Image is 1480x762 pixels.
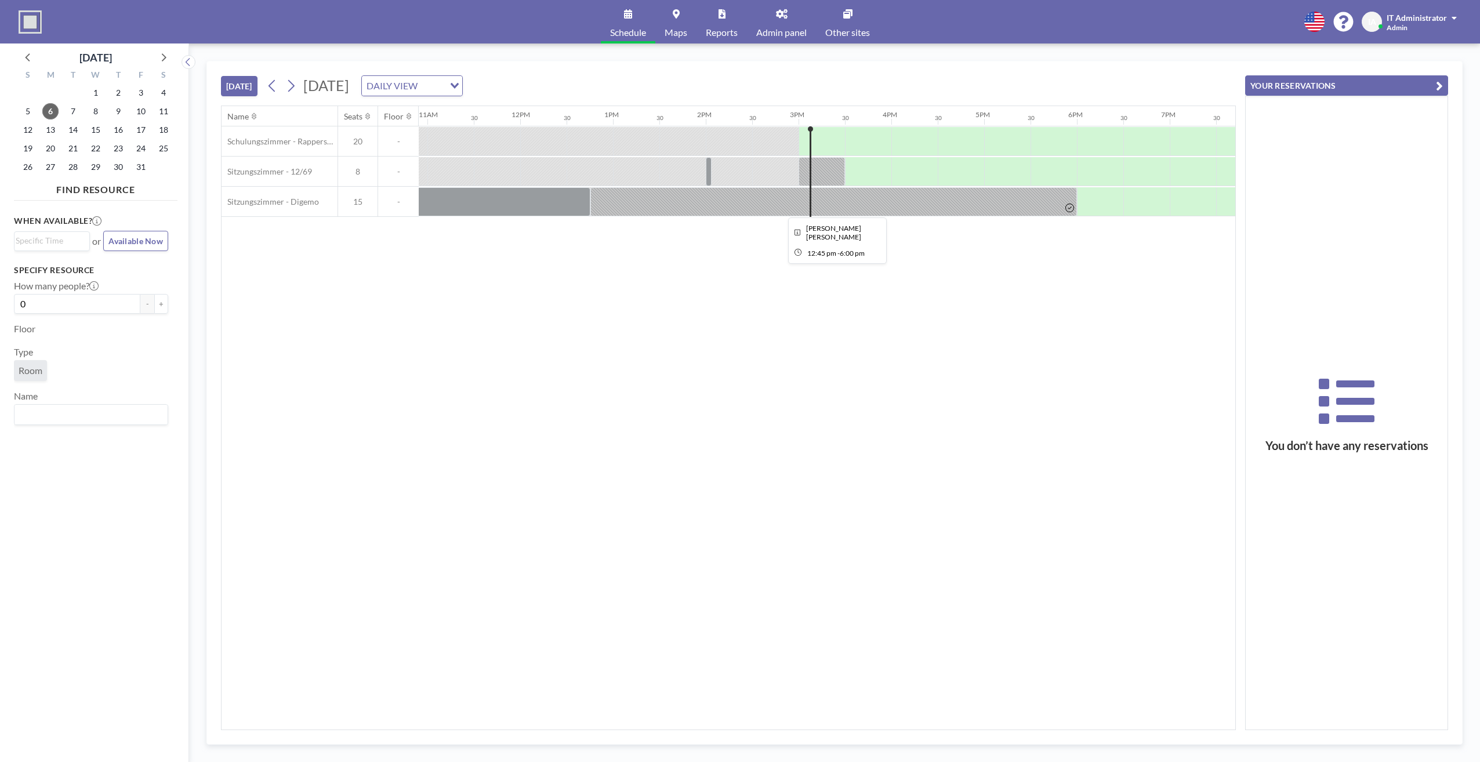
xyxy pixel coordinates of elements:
input: Search for option [16,234,83,247]
div: 30 [1120,114,1127,122]
span: Wednesday, October 22, 2025 [88,140,104,157]
span: 8 [338,166,378,177]
span: or [92,235,101,247]
span: Friday, October 17, 2025 [133,122,149,138]
span: Monday, October 13, 2025 [42,122,59,138]
span: Available Now [108,236,163,246]
span: - [837,249,840,257]
img: organization-logo [19,10,42,34]
h4: FIND RESOURCE [14,179,177,195]
div: 30 [564,114,571,122]
label: Floor [14,323,35,335]
div: [DATE] [79,49,112,66]
span: IA [1368,17,1376,27]
span: 15 [338,197,378,207]
button: YOUR RESERVATIONS [1245,75,1448,96]
span: Sitzungszimmer - Digemo [222,197,319,207]
div: 7PM [1161,110,1176,119]
span: 12:45 PM [807,249,836,257]
span: DAILY VIEW [364,78,420,93]
div: Search for option [14,232,89,249]
div: 1PM [604,110,619,119]
div: 11AM [419,110,438,119]
span: Maps [665,28,687,37]
span: Monday, October 20, 2025 [42,140,59,157]
span: Wednesday, October 1, 2025 [88,85,104,101]
div: S [17,68,39,84]
span: Michel Ch. Eichenberger [806,224,861,241]
div: Search for option [362,76,462,96]
div: 4PM [883,110,897,119]
span: Tuesday, October 21, 2025 [65,140,81,157]
span: Friday, October 31, 2025 [133,159,149,175]
span: - [378,197,419,207]
span: Room [19,365,42,376]
label: Type [14,346,33,358]
span: Thursday, October 9, 2025 [110,103,126,119]
div: 30 [656,114,663,122]
span: Friday, October 3, 2025 [133,85,149,101]
span: Saturday, October 11, 2025 [155,103,172,119]
button: Available Now [103,231,168,251]
button: + [154,294,168,314]
div: 30 [1213,114,1220,122]
span: Tuesday, October 7, 2025 [65,103,81,119]
span: Thursday, October 23, 2025 [110,140,126,157]
span: Admin [1387,23,1408,32]
span: Wednesday, October 8, 2025 [88,103,104,119]
input: Search for option [16,407,161,422]
span: IT Administrator [1387,13,1447,23]
span: 6:00 PM [840,249,865,257]
input: Search for option [421,78,443,93]
span: Friday, October 24, 2025 [133,140,149,157]
span: Sunday, October 19, 2025 [20,140,36,157]
span: Sitzungszimmer - 12/69 [222,166,312,177]
div: M [39,68,62,84]
span: Saturday, October 25, 2025 [155,140,172,157]
span: Tuesday, October 14, 2025 [65,122,81,138]
div: 3PM [790,110,804,119]
span: Schulungszimmer - Rapperswil [222,136,338,147]
div: 30 [1028,114,1035,122]
label: Name [14,390,38,402]
span: Other sites [825,28,870,37]
span: Saturday, October 4, 2025 [155,85,172,101]
span: 20 [338,136,378,147]
span: Reports [706,28,738,37]
span: Wednesday, October 15, 2025 [88,122,104,138]
div: Name [227,111,249,122]
label: How many people? [14,280,99,292]
span: - [378,166,419,177]
div: S [152,68,175,84]
div: F [129,68,152,84]
div: 12PM [512,110,530,119]
div: 30 [749,114,756,122]
span: Tuesday, October 28, 2025 [65,159,81,175]
span: Sunday, October 5, 2025 [20,103,36,119]
div: Search for option [14,405,168,424]
div: 30 [471,114,478,122]
span: Monday, October 6, 2025 [42,103,59,119]
div: 6PM [1068,110,1083,119]
h3: Specify resource [14,265,168,275]
span: Admin panel [756,28,807,37]
div: 5PM [975,110,990,119]
span: Thursday, October 16, 2025 [110,122,126,138]
div: T [107,68,129,84]
div: 2PM [697,110,712,119]
div: Floor [384,111,404,122]
span: Sunday, October 26, 2025 [20,159,36,175]
div: 30 [935,114,942,122]
span: Thursday, October 2, 2025 [110,85,126,101]
span: Sunday, October 12, 2025 [20,122,36,138]
span: - [378,136,419,147]
span: Thursday, October 30, 2025 [110,159,126,175]
span: Wednesday, October 29, 2025 [88,159,104,175]
div: 30 [842,114,849,122]
span: Saturday, October 18, 2025 [155,122,172,138]
span: Friday, October 10, 2025 [133,103,149,119]
div: Seats [344,111,362,122]
span: Schedule [610,28,646,37]
span: [DATE] [303,77,349,94]
button: [DATE] [221,76,257,96]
